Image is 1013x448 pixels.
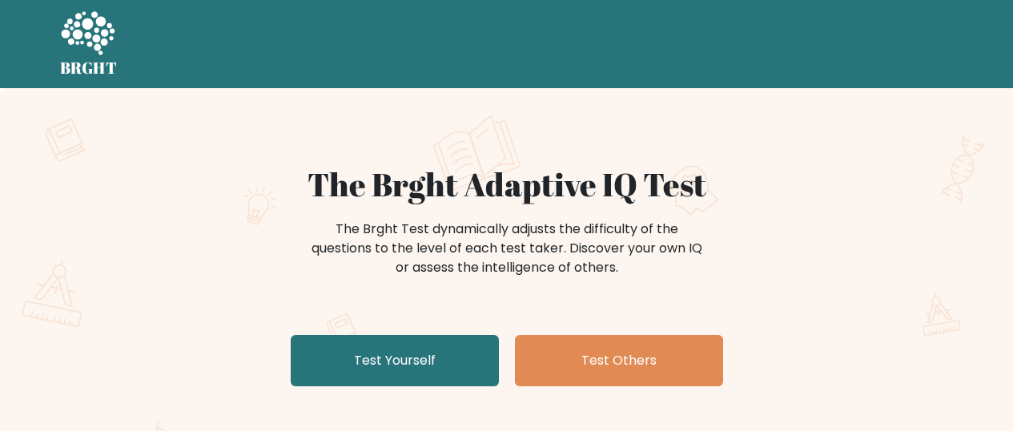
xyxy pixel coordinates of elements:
div: The Brght Test dynamically adjusts the difficulty of the questions to the level of each test take... [307,220,707,277]
a: Test Others [515,335,723,386]
h1: The Brght Adaptive IQ Test [116,165,898,204]
a: Test Yourself [291,335,499,386]
a: BRGHT [60,6,118,82]
h5: BRGHT [60,59,118,78]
